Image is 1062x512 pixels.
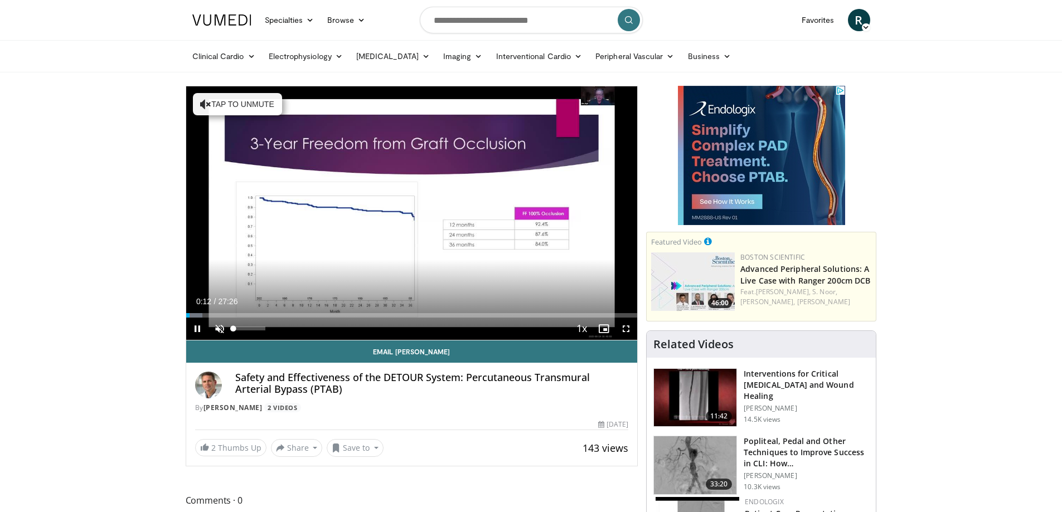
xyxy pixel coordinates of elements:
p: 14.5K views [744,415,780,424]
a: Electrophysiology [262,45,350,67]
a: [PERSON_NAME] [797,297,850,306]
a: Interventional Cardio [489,45,589,67]
a: 46:00 [651,252,735,311]
img: af9da20d-90cf-472d-9687-4c089bf26c94.150x105_q85_crop-smart_upscale.jpg [651,252,735,311]
a: 33:20 Popliteal, Pedal and Other Techniques to Improve Success in CLI: How… [PERSON_NAME] 10.3K v... [653,436,869,495]
p: [PERSON_NAME] [744,404,869,413]
h4: Related Videos [653,338,734,351]
a: Clinical Cardio [186,45,262,67]
a: S. Noor, [812,287,837,296]
span: 46:00 [708,298,732,308]
h3: Popliteal, Pedal and Other Techniques to Improve Success in CLI: How… [744,436,869,469]
button: Share [271,439,323,457]
span: 11:42 [706,411,733,422]
p: [PERSON_NAME] [744,471,869,480]
button: Unmute [208,318,231,340]
a: Email [PERSON_NAME] [186,340,638,363]
a: [MEDICAL_DATA] [350,45,437,67]
video-js: Video Player [186,86,638,340]
a: [PERSON_NAME], [756,287,811,296]
div: Feat. [740,287,871,307]
button: Pause [186,318,208,340]
a: Imaging [437,45,489,67]
button: Save to [327,439,384,457]
h4: Safety and Effectiveness of the DETOUR System: Percutaneous Transmural Arterial Bypass (PTAB) [235,372,629,396]
img: 243716_0000_1.png.150x105_q85_crop-smart_upscale.jpg [654,369,736,427]
small: Featured Video [651,237,702,247]
a: Peripheral Vascular [589,45,681,67]
div: Volume Level [234,326,265,330]
a: Favorites [795,9,841,31]
a: 11:42 Interventions for Critical [MEDICAL_DATA] and Wound Healing [PERSON_NAME] 14.5K views [653,368,869,427]
span: 27:26 [218,297,237,306]
img: VuMedi Logo [192,14,251,26]
span: / [214,297,216,306]
a: [PERSON_NAME], [740,297,795,306]
iframe: Advertisement [678,86,845,225]
a: Browse [321,9,372,31]
a: [PERSON_NAME] [203,403,263,412]
span: 2 [211,442,216,453]
a: 2 Videos [264,403,301,412]
img: T6d-rUZNqcn4uJqH4xMDoxOjBrO-I4W8.150x105_q85_crop-smart_upscale.jpg [654,436,736,494]
a: 2 Thumbs Up [195,439,266,456]
button: Playback Rate [570,318,593,340]
input: Search topics, interventions [420,7,643,33]
p: 10.3K views [744,482,780,491]
a: R [848,9,870,31]
span: 33:20 [706,479,733,490]
button: Enable picture-in-picture mode [593,318,615,340]
span: 143 views [583,441,628,455]
div: By [195,403,629,413]
a: Business [681,45,738,67]
button: Tap to unmute [193,93,282,115]
span: Comments 0 [186,493,638,508]
button: Fullscreen [615,318,637,340]
a: Specialties [258,9,321,31]
img: Avatar [195,372,222,398]
a: Advanced Peripheral Solutions: A Live Case with Ranger 200cm DCB [740,264,870,286]
div: Progress Bar [186,313,638,318]
h3: Interventions for Critical [MEDICAL_DATA] and Wound Healing [744,368,869,402]
a: Boston Scientific [740,252,805,262]
div: [DATE] [598,420,628,430]
span: 0:12 [196,297,211,306]
a: Endologix [745,497,784,506]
